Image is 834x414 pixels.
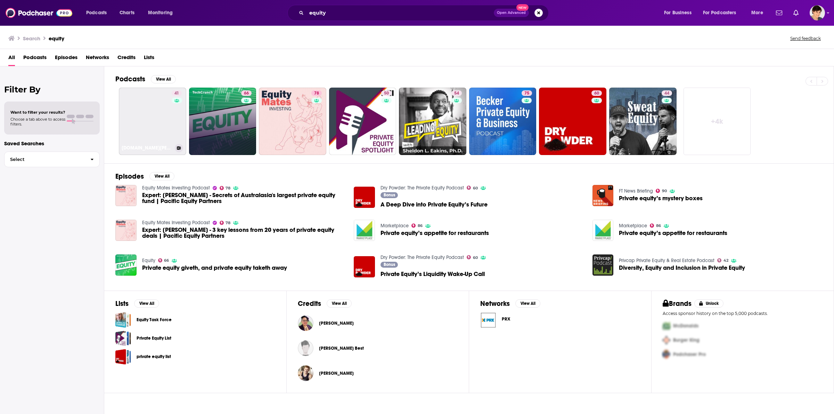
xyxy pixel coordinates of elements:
[592,220,614,241] img: Private equity’s appetite for restaurants
[418,224,423,227] span: 86
[467,255,478,259] a: 60
[673,351,706,357] span: Podchaser Pro
[115,7,139,18] a: Charts
[656,224,661,227] span: 86
[259,88,326,155] a: 78
[619,265,745,271] a: Diversity, Equity and Inclusion in Private Equity
[694,299,724,308] button: Unlock
[119,88,186,155] a: 41[DOMAIN_NAME][PERSON_NAME] podcast - Investing for millennials and madmen
[810,5,825,21] button: Show profile menu
[298,362,458,384] button: Mike McMullanMike McMullan
[4,84,100,95] h2: Filter By
[164,259,169,262] span: 66
[306,7,494,18] input: Search podcasts, credits, & more...
[8,52,15,66] a: All
[115,185,137,206] img: Expert: Cameron Blanks - Secrets of Australasia's largest private equity fund | Pacific Equity Pa...
[411,224,423,228] a: 86
[137,334,171,342] a: Private Equity List
[381,202,488,208] a: A Deep Dive into Private Equity’s Future
[86,52,109,66] span: Networks
[539,88,606,155] a: 60
[354,187,375,208] img: A Deep Dive into Private Equity’s Future
[660,333,673,347] img: Second Pro Logo
[381,185,464,191] a: Dry Powder: The Private Equity Podcast
[384,90,389,97] span: 50
[619,188,653,194] a: FT News Briefing
[294,5,555,21] div: Search podcasts, credits, & more...
[591,90,602,96] a: 60
[810,5,825,21] img: User Profile
[664,90,669,97] span: 44
[311,90,322,96] a: 78
[469,88,537,155] a: 75
[226,221,230,225] span: 78
[115,75,145,83] h2: Podcasts
[117,52,136,66] span: Credits
[115,312,131,328] a: Equity Task Force
[480,299,510,308] h2: Networks
[319,371,354,376] a: Mike McMullan
[619,230,727,236] span: Private equity’s appetite for restaurants
[122,145,172,151] h3: [DOMAIN_NAME][PERSON_NAME] podcast - Investing for millennials and madmen
[662,90,672,96] a: 44
[788,35,823,41] button: Send feedback
[497,11,526,15] span: Open Advanced
[142,227,346,239] a: Expert: Cameron Blanks - 3 key lessons from 20 years of private equity deals | Pacific Equity Par...
[662,189,667,193] span: 90
[142,265,287,271] a: Private equity giveth, and private equity taketh away
[494,9,529,17] button: Open AdvancedNew
[684,88,751,155] a: +4k
[381,271,485,277] span: Private Equity’s Liquidity Wake-Up Call
[619,195,703,201] span: Private equity’s mystery boxes
[673,323,698,329] span: McDonalds
[23,52,47,66] a: Podcasts
[454,90,459,97] span: 54
[381,230,489,236] a: Private equity’s appetite for restaurants
[773,7,785,19] a: Show notifications dropdown
[664,8,692,18] span: For Business
[594,90,599,97] span: 60
[319,320,354,326] span: [PERSON_NAME]
[10,117,65,127] span: Choose a tab above to access filters.
[298,365,313,381] img: Mike McMullan
[609,88,677,155] a: 44
[142,185,210,191] a: Equity Mates Investing Podcast
[384,193,395,197] span: Bonus
[663,311,823,316] p: Access sponsor history on the top 5,000 podcasts.
[381,90,392,96] a: 50
[6,6,72,19] a: Podchaser - Follow, Share and Rate Podcasts
[698,7,746,18] button: open menu
[142,227,346,239] span: Expert: [PERSON_NAME] - 3 key lessons from 20 years of private equity deals | Pacific Equity Part...
[115,331,131,346] a: Private Equity List
[354,220,375,241] img: Private equity’s appetite for restaurants
[115,254,137,276] img: Private equity giveth, and private equity taketh away
[10,110,65,115] span: Want to filter your results?
[115,220,137,241] a: Expert: Cameron Blanks - 3 key lessons from 20 years of private equity deals | Pacific Equity Par...
[49,35,64,42] h3: equity
[381,254,464,260] a: Dry Powder: The Private Equity Podcast
[660,319,673,333] img: First Pro Logo
[384,262,395,267] span: Bonus
[480,299,540,308] a: NetworksView All
[189,88,256,155] a: 66
[329,88,396,155] a: 50
[220,186,231,190] a: 78
[144,52,154,66] a: Lists
[142,258,155,263] a: Equity
[592,185,614,206] img: Private equity’s mystery boxes
[4,140,100,147] p: Saved Searches
[55,52,77,66] a: Episodes
[23,35,40,42] h3: Search
[134,299,159,308] button: View All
